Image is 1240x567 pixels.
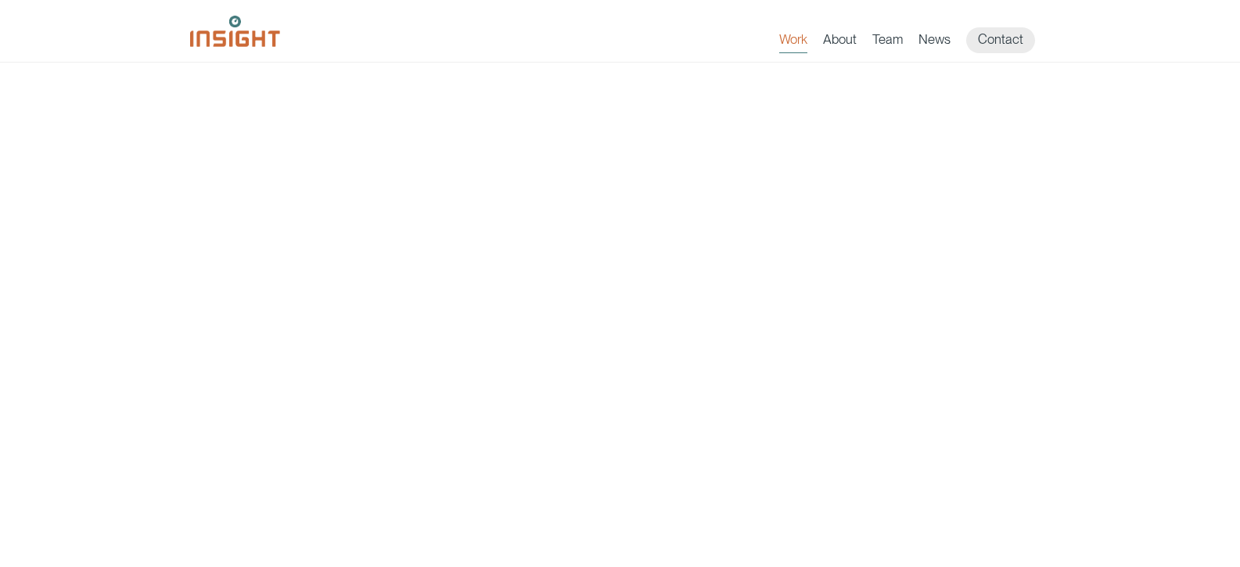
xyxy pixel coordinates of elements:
[872,31,903,53] a: Team
[918,31,951,53] a: News
[823,31,857,53] a: About
[779,27,1051,53] nav: primary navigation menu
[779,31,807,53] a: Work
[190,16,280,47] img: Insight Marketing Design
[966,27,1035,53] a: Contact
